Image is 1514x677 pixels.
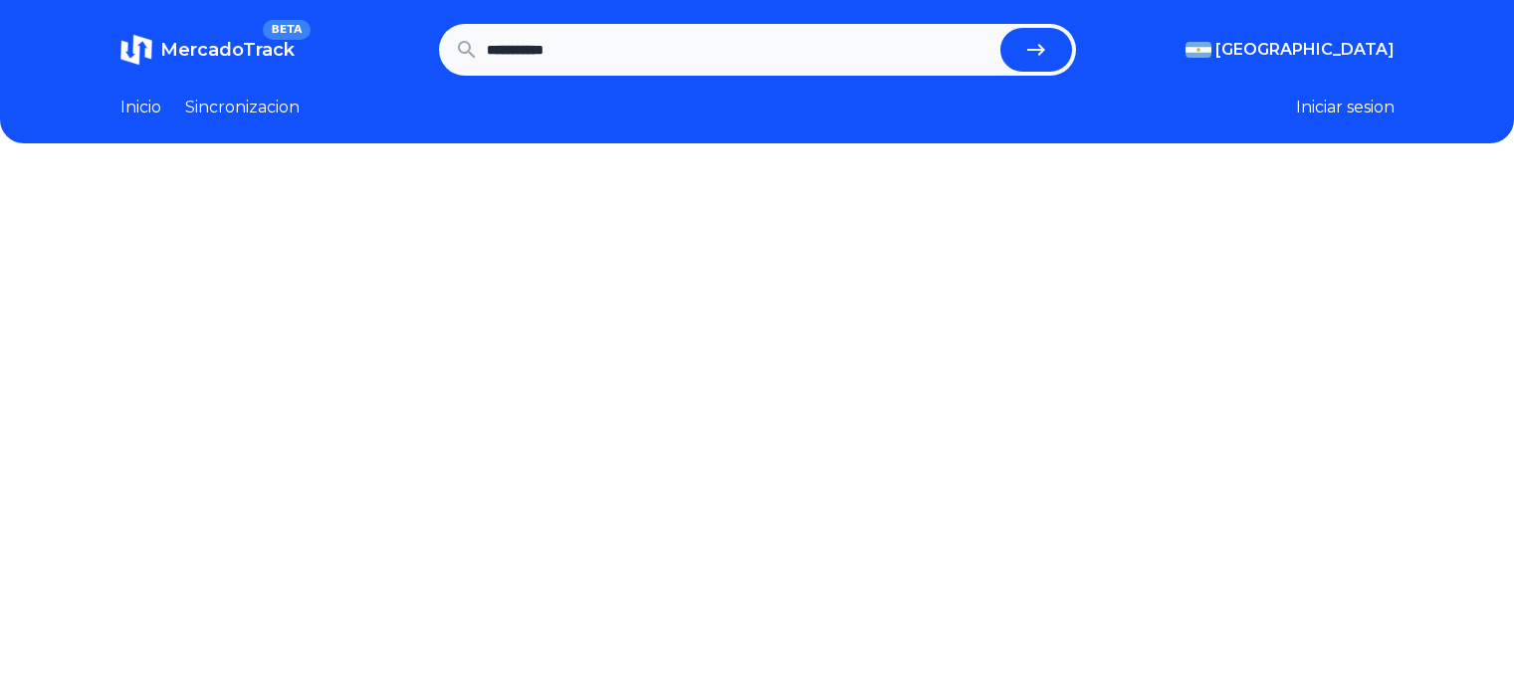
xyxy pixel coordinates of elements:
[1186,38,1395,62] button: [GEOGRAPHIC_DATA]
[185,96,300,119] a: Sincronizacion
[1186,42,1211,58] img: Argentina
[120,34,295,66] a: MercadoTrackBETA
[160,39,295,61] span: MercadoTrack
[120,96,161,119] a: Inicio
[120,34,152,66] img: MercadoTrack
[1215,38,1395,62] span: [GEOGRAPHIC_DATA]
[1296,96,1395,119] button: Iniciar sesion
[263,20,310,40] span: BETA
